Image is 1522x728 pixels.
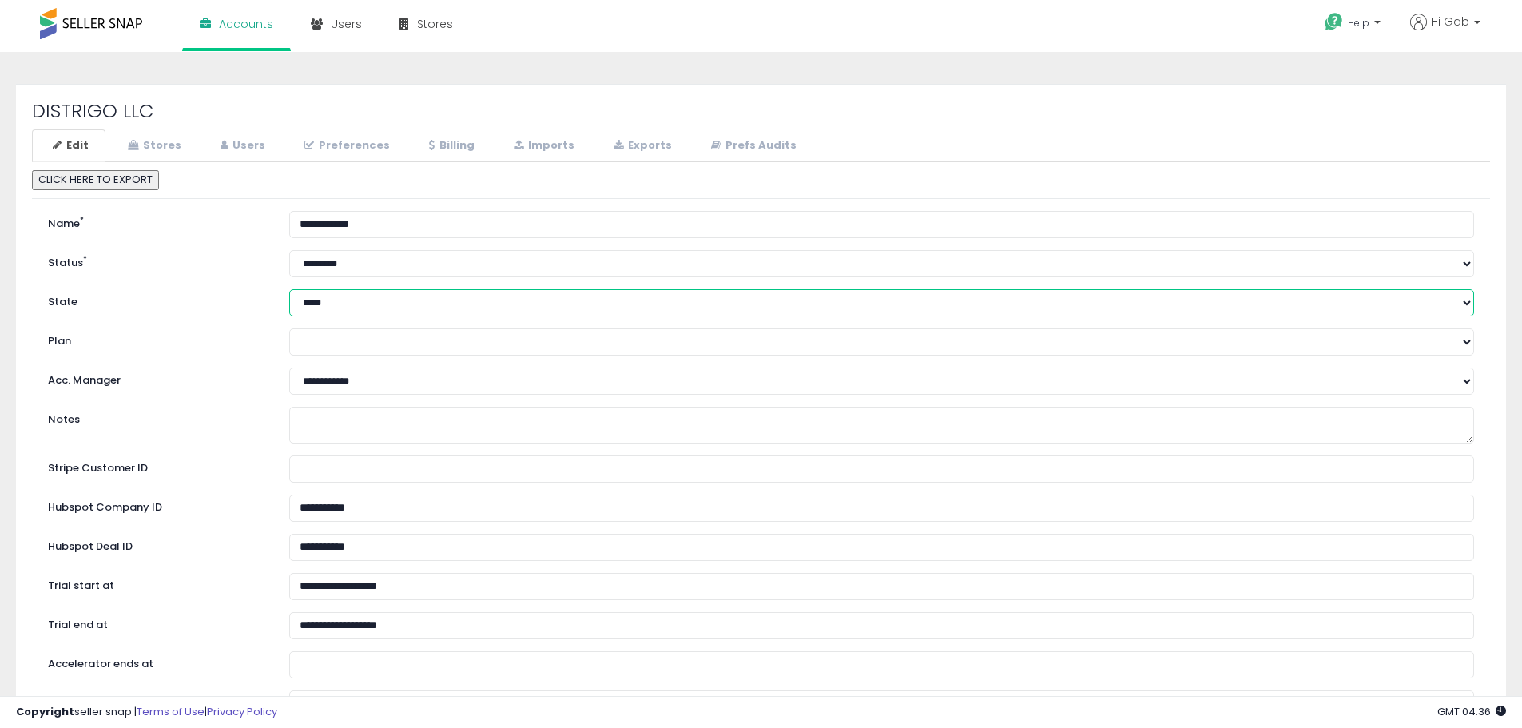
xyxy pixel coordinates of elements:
h2: DISTRIGO LLC [32,101,1490,121]
span: Stores [417,16,453,32]
span: Help [1348,16,1369,30]
label: Plan [36,328,277,349]
label: Notes [36,407,277,428]
strong: Copyright [16,704,74,719]
label: Hubspot Deal ID [36,534,277,555]
label: Acc. Manager [36,368,277,388]
label: Name [36,211,277,232]
a: Terms of Use [137,704,205,719]
span: Users [331,16,362,32]
div: seller snap | | [16,705,277,720]
span: Hi Gab [1431,14,1469,30]
a: Billing [408,129,491,162]
i: Get Help [1324,12,1344,32]
a: Privacy Policy [207,704,277,719]
label: Hubspot Company ID [36,495,277,515]
a: Preferences [284,129,407,162]
a: Prefs Audits [690,129,813,162]
a: Imports [493,129,591,162]
label: Subscribed at [36,690,277,711]
label: Trial start at [36,573,277,594]
label: Stripe Customer ID [36,455,277,476]
label: State [36,289,277,310]
button: CLICK HERE TO EXPORT [32,170,159,190]
a: Hi Gab [1410,14,1480,50]
a: Stores [107,129,198,162]
label: Trial end at [36,612,277,633]
a: Exports [593,129,689,162]
a: Users [200,129,282,162]
label: Status [36,250,277,271]
span: Accounts [219,16,273,32]
label: Accelerator ends at [36,651,277,672]
span: 2025-09-9 04:36 GMT [1437,704,1506,719]
a: Edit [32,129,105,162]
